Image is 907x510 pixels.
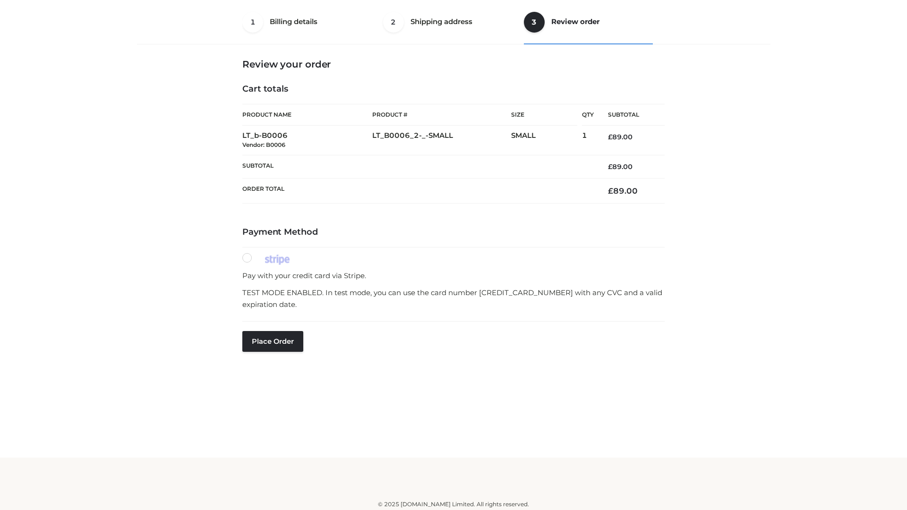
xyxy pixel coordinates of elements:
[511,104,577,126] th: Size
[242,84,665,94] h4: Cart totals
[608,186,638,195] bdi: 89.00
[242,227,665,238] h4: Payment Method
[608,133,633,141] bdi: 89.00
[242,155,594,178] th: Subtotal
[582,126,594,155] td: 1
[594,104,665,126] th: Subtotal
[242,270,665,282] p: Pay with your credit card via Stripe.
[372,126,511,155] td: LT_B0006_2-_-SMALL
[608,162,633,171] bdi: 89.00
[242,141,285,148] small: Vendor: B0006
[242,287,665,311] p: TEST MODE ENABLED. In test mode, you can use the card number [CREDIT_CARD_NUMBER] with any CVC an...
[242,126,372,155] td: LT_b-B0006
[242,59,665,70] h3: Review your order
[242,104,372,126] th: Product Name
[372,104,511,126] th: Product #
[140,500,767,509] div: © 2025 [DOMAIN_NAME] Limited. All rights reserved.
[608,162,612,171] span: £
[242,178,594,204] th: Order Total
[582,104,594,126] th: Qty
[511,126,582,155] td: SMALL
[242,331,303,352] button: Place order
[608,186,613,195] span: £
[608,133,612,141] span: £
